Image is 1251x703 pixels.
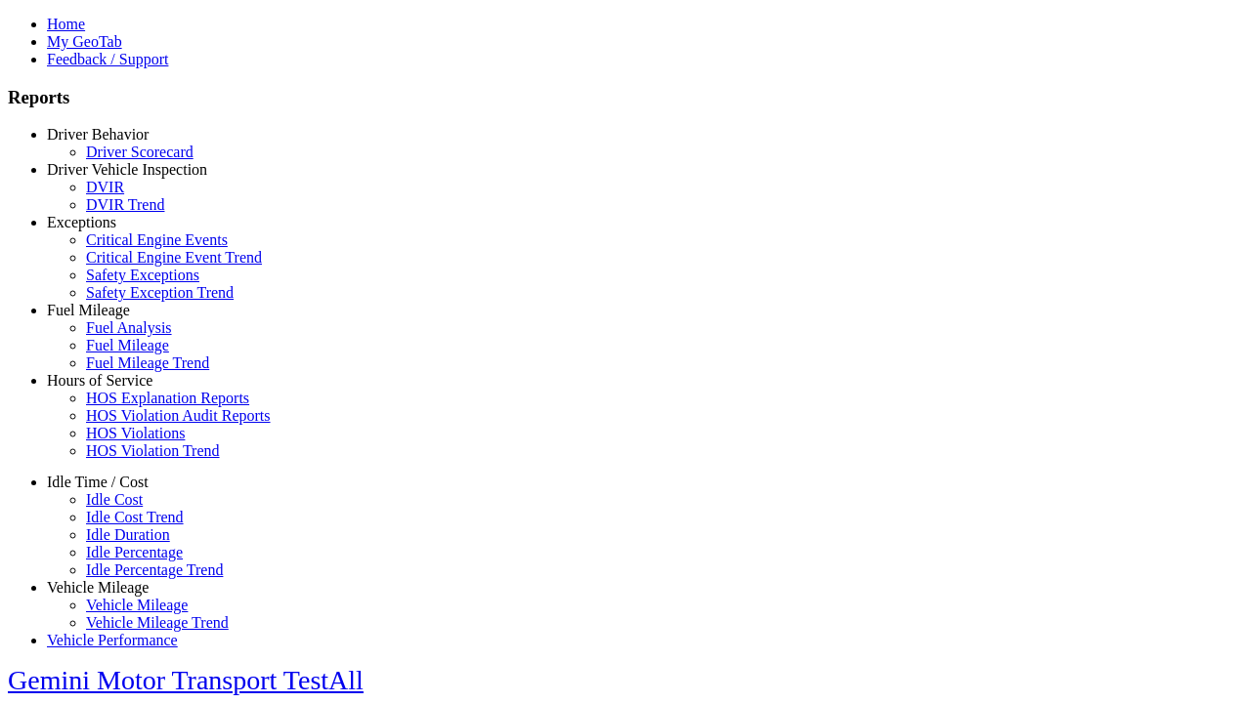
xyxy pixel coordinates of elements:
[86,144,194,160] a: Driver Scorecard
[86,337,169,353] a: Fuel Mileage
[86,407,271,424] a: HOS Violation Audit Reports
[47,33,122,50] a: My GeoTab
[86,267,199,283] a: Safety Exceptions
[86,231,228,248] a: Critical Engine Events
[86,196,164,213] a: DVIR Trend
[86,442,220,459] a: HOS Violation Trend
[86,354,209,371] a: Fuel Mileage Trend
[86,319,172,336] a: Fuel Analysis
[47,16,85,32] a: Home
[86,179,124,195] a: DVIR
[47,51,168,67] a: Feedback / Support
[47,579,149,596] a: Vehicle Mileage
[86,425,185,441] a: HOS Violations
[86,526,170,543] a: Idle Duration
[86,284,234,301] a: Safety Exception Trend
[86,561,223,578] a: Idle Percentage Trend
[86,614,229,631] a: Vehicle Mileage Trend
[47,632,178,648] a: Vehicle Performance
[8,665,364,695] a: Gemini Motor Transport TestAll
[47,372,152,389] a: Hours of Service
[86,249,262,266] a: Critical Engine Event Trend
[47,302,130,318] a: Fuel Mileage
[86,390,249,406] a: HOS Explanation Reports
[86,491,143,508] a: Idle Cost
[47,126,149,143] a: Driver Behavior
[47,474,149,490] a: Idle Time / Cost
[86,509,184,525] a: Idle Cost Trend
[8,87,1243,108] h3: Reports
[86,544,183,560] a: Idle Percentage
[86,597,188,613] a: Vehicle Mileage
[47,214,116,230] a: Exceptions
[47,161,207,178] a: Driver Vehicle Inspection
